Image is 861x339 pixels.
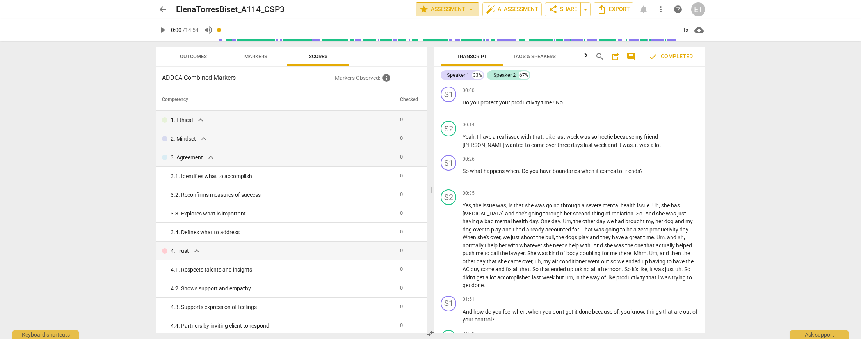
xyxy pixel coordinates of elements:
span: and [660,250,670,256]
span: last [556,134,566,140]
span: No [556,99,563,106]
span: star [419,5,429,14]
span: actually [656,242,676,249]
div: Speaker 2 [493,71,516,79]
span: Filler word [652,202,659,208]
span: and [502,226,513,233]
span: to [484,250,491,256]
span: what [470,168,484,174]
span: through [543,210,564,217]
span: [MEDICAL_DATA] [463,210,505,217]
span: have [540,168,553,174]
div: Change speaker [441,87,456,102]
span: Filler word [656,234,665,240]
span: , [471,202,473,208]
span: one [634,242,644,249]
span: I [477,134,480,140]
span: she [525,202,535,208]
span: it [635,142,639,148]
span: was [594,226,605,233]
span: the [556,234,565,240]
span: , [659,202,661,208]
span: she [656,210,666,217]
span: was [580,134,591,140]
span: me [610,250,619,256]
a: Help [671,2,685,16]
span: , [500,234,503,240]
button: Search [594,50,606,63]
span: was [623,142,633,148]
span: accounted [545,226,572,233]
span: kind [549,250,560,256]
span: day [477,258,487,265]
span: post_add [611,52,620,61]
span: they [600,234,612,240]
span: day [529,218,538,224]
span: to [525,142,531,148]
span: 0 [400,154,403,160]
span: it [618,142,623,148]
span: of [605,210,612,217]
span: . [649,202,652,208]
span: dog [463,226,473,233]
span: . [519,168,522,174]
button: Sharing summary [580,2,591,16]
span: comes [600,168,617,174]
span: And [645,210,656,217]
span: , [684,234,685,240]
div: Change speaker [441,155,456,171]
div: 67% [519,71,529,79]
span: , [554,234,556,240]
span: then [670,250,682,256]
span: week [594,142,608,148]
span: a [633,226,638,233]
span: and [505,210,516,217]
span: issue [482,202,496,208]
span: bull [545,234,554,240]
span: the [500,250,509,256]
span: with [580,242,591,249]
span: 0 [400,117,403,122]
span: a [493,134,497,140]
span: expand_more [199,134,208,143]
div: Speaker 1 [447,71,469,79]
span: Tags & Speakers [513,53,556,59]
span: 0 [400,135,403,141]
button: AI Assessment [482,2,542,16]
span: protect [480,99,499,106]
span: volume_up [204,25,213,35]
span: that [487,258,498,265]
span: Filler word [678,234,684,240]
span: you [470,99,480,106]
span: push [463,250,476,256]
span: and [667,234,678,240]
span: her [655,218,664,224]
span: arrow_drop_down [581,5,590,14]
span: cloud_download [694,25,704,35]
span: and [590,234,600,240]
span: day [596,218,607,224]
span: have [480,134,493,140]
span: 00:14 [463,122,475,128]
span: She [527,250,537,256]
span: lawyer [509,250,525,256]
span: play [578,234,590,240]
button: Show/Hide comments [625,50,637,63]
span: over [473,226,485,233]
span: with [521,134,532,140]
span: the [682,250,690,256]
span: 00:35 [463,190,475,197]
span: search [595,52,605,61]
button: Share [545,2,581,16]
span: mental [495,218,513,224]
span: wanted [505,142,525,148]
span: day [680,226,688,233]
span: arrow_back [158,5,167,14]
span: expand_more [196,115,205,125]
span: Scores [309,53,327,59]
span: having [463,218,480,224]
span: we [503,234,511,240]
span: your [499,99,511,106]
span: last [584,142,594,148]
span: play [491,226,502,233]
